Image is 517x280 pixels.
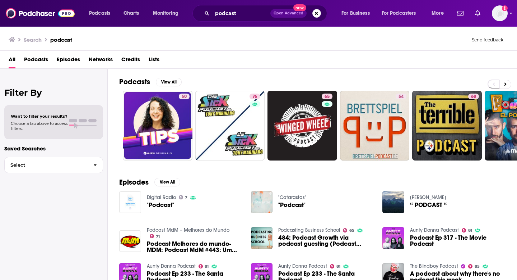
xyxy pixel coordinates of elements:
[156,235,160,238] span: 71
[278,194,306,200] a: "Catarastas"
[412,91,482,161] a: 68
[349,229,354,232] span: 65
[119,77,150,86] h2: Podcasts
[121,54,140,68] a: Credits
[382,8,416,18] span: For Podcasters
[124,8,139,18] span: Charts
[270,9,307,18] button: Open AdvancedNew
[185,196,187,199] span: 7
[432,8,444,18] span: More
[4,145,103,152] p: Saved Searches
[396,94,406,99] a: 54
[377,8,427,19] button: open menu
[147,241,242,253] a: Podcast Melhores do mundo- MDM: Podcast MdM #443: Um podcast SOBRE podcast!
[9,54,15,68] a: All
[147,227,229,233] a: Podcast MdM – Melhores do Mundo
[462,228,472,232] a: 81
[6,6,75,20] a: Podchaser - Follow, Share and Rate Podcasts
[199,5,334,22] div: Search podcasts, credits, & more...
[212,8,270,19] input: Search podcasts, credits, & more...
[427,8,453,19] button: open menu
[492,5,508,21] span: Logged in as NicolaLynch
[278,202,306,208] a: "Podcast"
[336,8,379,19] button: open menu
[250,94,260,99] a: 76
[4,87,103,98] h2: Filter By
[11,114,67,119] span: Want to filter your results?
[199,264,209,268] a: 81
[410,194,446,200] a: Keandre Rosario
[5,163,88,167] span: Select
[149,54,159,68] a: Lists
[325,93,330,100] span: 65
[340,91,410,161] a: 54
[89,8,110,18] span: Podcasts
[153,8,178,18] span: Monitoring
[468,264,480,268] a: 85
[147,194,176,200] a: Digital Radio
[119,8,143,19] a: Charts
[492,5,508,21] button: Show profile menu
[156,78,182,86] button: View All
[410,202,447,208] a: “ PODCAST “
[150,234,160,238] a: 71
[468,94,479,99] a: 68
[252,93,257,100] span: 76
[251,191,273,213] img: "Podcast"
[274,12,303,15] span: Open Advanced
[24,36,42,43] h3: Search
[119,191,141,213] img: "Podcast"
[147,202,174,208] span: "Podcast"
[293,4,306,11] span: New
[123,91,192,161] a: 50
[468,229,472,232] span: 81
[179,94,190,99] a: 50
[454,7,466,19] a: Show notifications dropdown
[475,265,480,268] span: 85
[147,263,196,269] a: Aunty Donna Podcast
[24,54,48,68] a: Podcasts
[251,227,273,249] img: 484: Podcast Growth via podcast guesting (Podcast Audit: the Learning To Glow podcast.)
[322,94,332,99] a: 65
[119,178,149,187] h2: Episodes
[205,265,209,268] span: 81
[57,54,80,68] a: Episodes
[471,93,476,100] span: 68
[410,263,458,269] a: The Blindboy Podcast
[148,8,188,19] button: open menu
[341,8,370,18] span: For Business
[278,263,327,269] a: Aunty Donna Podcast
[50,36,72,43] h3: podcast
[343,228,354,232] a: 65
[278,235,374,247] a: 484: Podcast Growth via podcast guesting (Podcast Audit: the Learning To Glow podcast.)
[119,230,141,252] img: Podcast Melhores do mundo- MDM: Podcast MdM #443: Um podcast SOBRE podcast!
[195,91,265,161] a: 76
[154,178,180,186] button: View All
[472,7,483,19] a: Show notifications dropdown
[410,235,506,247] a: Podcast Ep 317 - The Movie Podcast
[179,195,188,199] a: 7
[336,265,340,268] span: 81
[4,157,103,173] button: Select
[89,54,113,68] a: Networks
[11,121,67,131] span: Choose a tab above to access filters.
[382,227,404,249] a: Podcast Ep 317 - The Movie Podcast
[84,8,120,19] button: open menu
[330,264,340,268] a: 81
[382,191,404,213] img: “ PODCAST “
